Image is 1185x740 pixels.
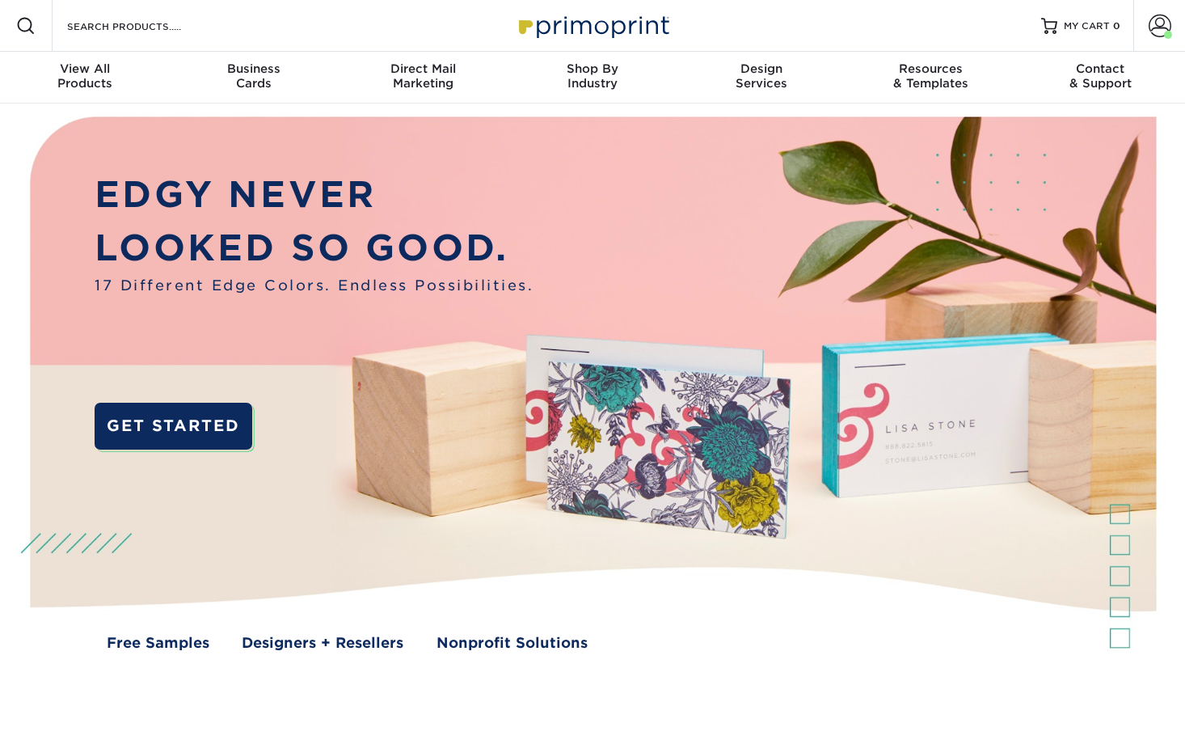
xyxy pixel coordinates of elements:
a: Direct MailMarketing [339,52,508,104]
a: Contact& Support [1016,52,1185,104]
a: Designers + Resellers [242,632,403,653]
div: Services [677,61,846,91]
span: 17 Different Edge Colors. Endless Possibilities. [95,275,533,296]
span: Design [677,61,846,76]
span: Resources [846,61,1015,76]
span: Contact [1016,61,1185,76]
a: Free Samples [107,632,209,653]
a: GET STARTED [95,403,251,450]
div: Cards [169,61,338,91]
a: DesignServices [677,52,846,104]
div: Industry [508,61,677,91]
a: Nonprofit Solutions [436,632,588,653]
p: LOOKED SO GOOD. [95,222,533,275]
p: EDGY NEVER [95,168,533,222]
input: SEARCH PRODUCTS..... [65,16,223,36]
img: Primoprint [512,8,673,43]
span: Business [169,61,338,76]
span: Shop By [508,61,677,76]
a: Shop ByIndustry [508,52,677,104]
div: Marketing [339,61,508,91]
a: BusinessCards [169,52,338,104]
span: 0 [1113,20,1120,32]
span: Direct Mail [339,61,508,76]
div: & Templates [846,61,1015,91]
a: Resources& Templates [846,52,1015,104]
div: & Support [1016,61,1185,91]
span: MY CART [1064,19,1110,33]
